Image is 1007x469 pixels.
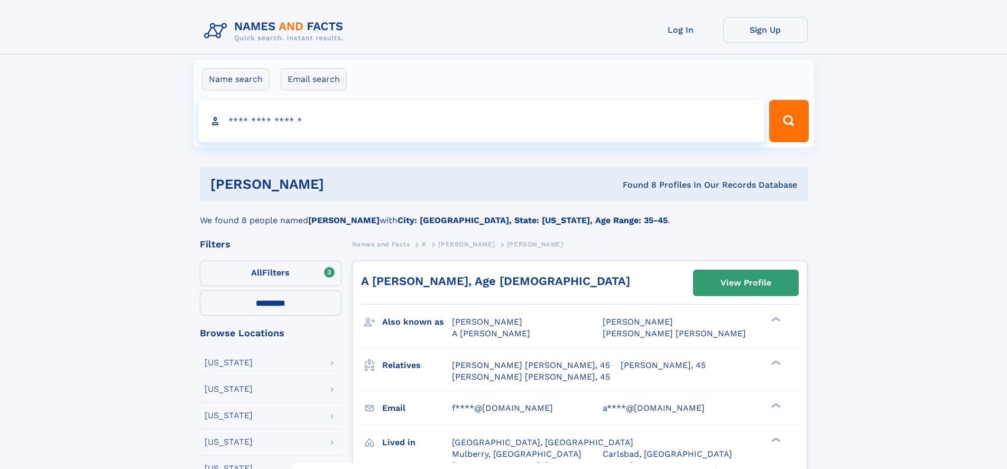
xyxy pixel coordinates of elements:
span: [PERSON_NAME] [438,241,495,248]
div: ❯ [769,436,781,443]
label: Name search [202,68,270,90]
a: [PERSON_NAME] [PERSON_NAME], 45 [452,360,610,371]
div: We found 8 people named with . [200,201,808,227]
div: ❯ [769,359,781,366]
a: K [422,237,427,251]
a: View Profile [694,270,798,296]
h3: Lived in [382,434,452,452]
div: View Profile [720,271,771,295]
span: [PERSON_NAME] [452,317,522,327]
span: K [422,241,427,248]
img: Logo Names and Facts [200,17,352,45]
div: [US_STATE] [205,411,253,420]
span: Carlsbad, [GEOGRAPHIC_DATA] [603,449,732,459]
input: search input [199,100,765,142]
a: [PERSON_NAME] [438,237,495,251]
a: [PERSON_NAME], 45 [621,360,706,371]
h3: Relatives [382,356,452,374]
span: Mulberry, [GEOGRAPHIC_DATA] [452,449,581,459]
a: A [PERSON_NAME], Age [DEMOGRAPHIC_DATA] [361,274,630,288]
h1: [PERSON_NAME] [210,178,474,191]
h3: Email [382,399,452,417]
div: [US_STATE] [205,358,253,367]
span: [GEOGRAPHIC_DATA], [GEOGRAPHIC_DATA] [452,437,633,447]
a: Names and Facts [352,237,410,251]
span: [PERSON_NAME] [PERSON_NAME] [603,328,746,338]
div: [US_STATE] [205,385,253,393]
span: A [PERSON_NAME] [452,328,530,338]
button: Search Button [769,100,808,142]
a: Sign Up [723,17,808,43]
h3: Also known as [382,313,452,331]
span: All [251,268,262,278]
span: [PERSON_NAME] [507,241,563,248]
b: City: [GEOGRAPHIC_DATA], State: [US_STATE], Age Range: 35-45 [398,215,668,225]
div: Found 8 Profiles In Our Records Database [473,179,797,191]
label: Filters [200,261,341,286]
a: [PERSON_NAME] [PERSON_NAME], 45 [452,371,610,383]
b: [PERSON_NAME] [308,215,380,225]
div: [US_STATE] [205,438,253,446]
div: ❯ [769,316,781,323]
span: [PERSON_NAME] [603,317,673,327]
div: ❯ [769,402,781,409]
label: Email search [281,68,347,90]
div: Filters [200,240,341,249]
a: Log In [639,17,723,43]
div: Browse Locations [200,328,341,338]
